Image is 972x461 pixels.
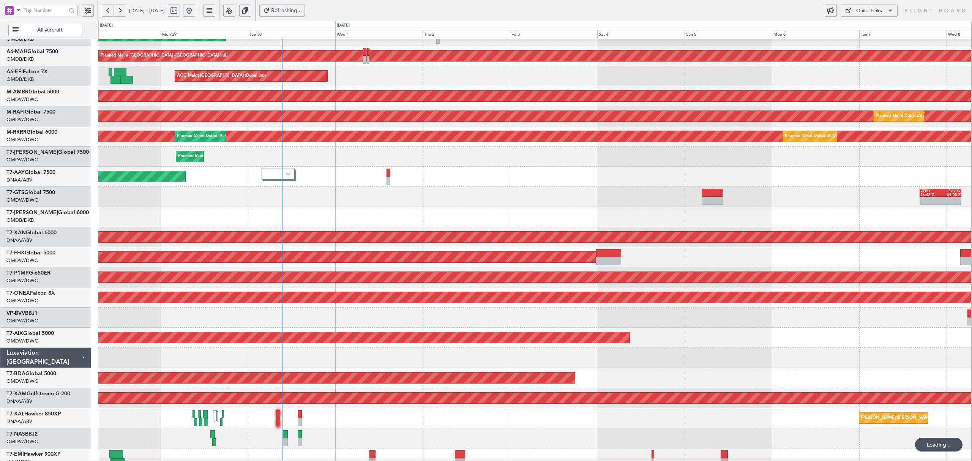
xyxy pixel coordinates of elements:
[6,290,30,296] span: T7-ONEX
[6,317,38,324] a: OMDW/DWC
[6,69,23,74] span: A6-EFI
[6,290,55,296] a: T7-ONEXFalcon 8X
[6,76,34,83] a: OMDB/DXB
[6,230,57,235] a: T7-XANGlobal 6000
[8,24,82,36] button: All Aircraft
[772,30,859,39] div: Mon 6
[6,297,38,304] a: OMDW/DWC
[940,193,961,197] div: 04:05 Z
[271,8,302,13] span: Refreshing...
[6,217,34,224] a: OMDB/DXB
[6,230,26,235] span: T7-XAN
[73,30,161,39] div: Sun 28
[20,27,80,33] span: All Aircraft
[6,109,55,115] a: M-RAFIGlobal 7500
[6,452,24,457] span: T7-EMI
[510,30,597,39] div: Fri 3
[100,22,113,29] div: [DATE]
[6,411,61,417] a: T7-XALHawker 850XP
[6,190,55,195] a: T7-GTSGlobal 7500
[920,189,940,193] div: VTBD
[6,411,24,417] span: T7-XAL
[6,237,32,244] a: DNAA/ABV
[6,257,38,264] a: OMDW/DWC
[6,391,70,396] a: T7-XAMGulfstream G-200
[6,398,32,405] a: DNAA/ABV
[6,116,38,123] a: OMDW/DWC
[6,338,38,344] a: OMDW/DWC
[6,190,24,195] span: T7-GTS
[6,250,25,256] span: T7-FHX
[597,30,685,39] div: Sat 4
[6,210,58,215] span: T7-[PERSON_NAME]
[6,431,38,437] a: T7-NASBBJ2
[177,70,266,82] div: AOG Maint [GEOGRAPHIC_DATA] (Dubai Intl)
[6,311,38,316] a: VP-BVVBBJ1
[685,30,772,39] div: Sun 5
[920,201,940,205] div: -
[6,210,89,215] a: T7-[PERSON_NAME]Global 6000
[6,109,25,115] span: M-RAFI
[6,197,38,204] a: OMDW/DWC
[177,131,252,142] div: Planned Maint Dubai (Al Maktoum Intl)
[6,431,25,437] span: T7-NAS
[6,391,27,396] span: T7-XAM
[6,250,55,256] a: T7-FHXGlobal 5000
[286,172,290,175] img: arrow-gray.svg
[6,56,34,63] a: OMDB/DXB
[6,378,38,385] a: OMDW/DWC
[6,150,58,155] span: T7-[PERSON_NAME]
[6,270,29,276] span: T7-P1MP
[6,69,48,74] a: A6-EFIFalcon 7X
[337,22,350,29] div: [DATE]
[423,30,510,39] div: Thu 2
[6,418,32,425] a: DNAA/ABV
[859,30,947,39] div: Tue 7
[876,111,950,122] div: Planned Maint Dubai (Al Maktoum Intl)
[6,270,50,276] a: T7-P1MPG-650ER
[178,151,253,162] div: Planned Maint Dubai (Al Maktoum Intl)
[248,30,335,39] div: Tue 30
[6,156,38,163] a: OMDW/DWC
[915,438,963,452] div: Loading...
[129,7,165,14] span: [DATE] - [DATE]
[841,5,898,17] button: Quick Links
[6,89,28,95] span: M-AMBR
[6,89,59,95] a: M-AMBRGlobal 5000
[24,5,66,16] input: Trip Number
[6,331,54,336] a: T7-AIXGlobal 5000
[6,452,61,457] a: T7-EMIHawker 900XP
[6,331,23,336] span: T7-AIX
[6,371,56,376] a: T7-BDAGlobal 5000
[6,129,27,135] span: M-RRRR
[6,49,27,54] span: A6-MAH
[6,170,55,175] a: T7-AAYGlobal 7500
[6,129,57,135] a: M-RRRRGlobal 6000
[259,5,305,17] button: Refreshing...
[6,96,38,103] a: OMDW/DWC
[6,311,25,316] span: VP-BVV
[6,371,25,376] span: T7-BDA
[161,30,248,39] div: Mon 29
[6,277,38,284] a: OMDW/DWC
[940,201,961,205] div: -
[6,49,58,54] a: A6-MAHGlobal 7500
[6,150,89,155] a: T7-[PERSON_NAME]Global 7500
[101,50,227,62] div: Planned Maint [GEOGRAPHIC_DATA] ([GEOGRAPHIC_DATA] Intl)
[6,36,34,43] a: OMDB/DXB
[861,412,941,424] div: [PERSON_NAME] ([PERSON_NAME] Intl)
[6,170,25,175] span: T7-AAY
[856,7,882,15] div: Quick Links
[6,177,32,183] a: DNAA/ABV
[920,193,940,197] div: 16:45 Z
[785,131,860,142] div: Planned Maint Dubai (Al Maktoum Intl)
[335,30,423,39] div: Wed 1
[940,189,961,193] div: EGGW
[6,438,38,445] a: OMDW/DWC
[6,136,38,143] a: OMDW/DWC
